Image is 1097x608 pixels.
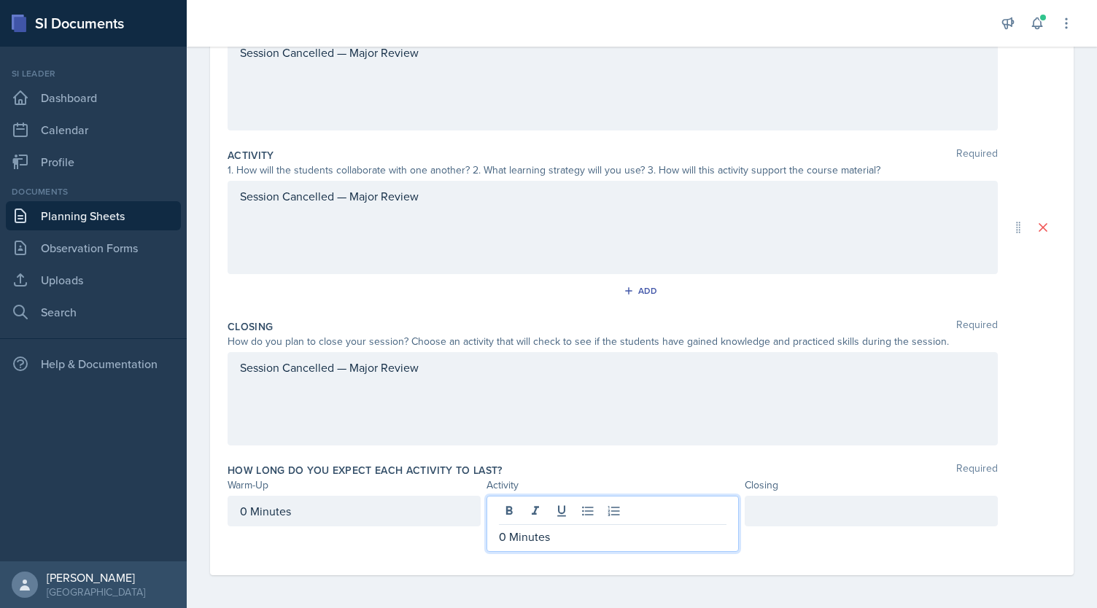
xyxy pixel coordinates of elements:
[6,349,181,378] div: Help & Documentation
[499,528,727,545] p: 0 Minutes
[6,265,181,295] a: Uploads
[6,185,181,198] div: Documents
[627,285,658,297] div: Add
[6,201,181,230] a: Planning Sheets
[956,148,998,163] span: Required
[228,319,273,334] label: Closing
[619,280,666,302] button: Add
[240,187,985,205] p: Session Cancelled — Major Review
[6,297,181,327] a: Search
[6,83,181,112] a: Dashboard
[487,478,740,493] div: Activity
[745,478,998,493] div: Closing
[228,163,998,178] div: 1. How will the students collaborate with one another? 2. What learning strategy will you use? 3....
[228,478,481,493] div: Warm-Up
[956,319,998,334] span: Required
[6,67,181,80] div: Si leader
[6,115,181,144] a: Calendar
[228,463,503,478] label: How long do you expect each activity to last?
[47,570,145,585] div: [PERSON_NAME]
[228,148,274,163] label: Activity
[6,147,181,176] a: Profile
[240,502,468,520] p: 0 Minutes
[240,44,985,61] p: Session Cancelled — Major Review
[228,334,998,349] div: How do you plan to close your session? Choose an activity that will check to see if the students ...
[6,233,181,262] a: Observation Forms
[47,585,145,599] div: [GEOGRAPHIC_DATA]
[956,463,998,478] span: Required
[240,359,985,376] p: Session Cancelled — Major Review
